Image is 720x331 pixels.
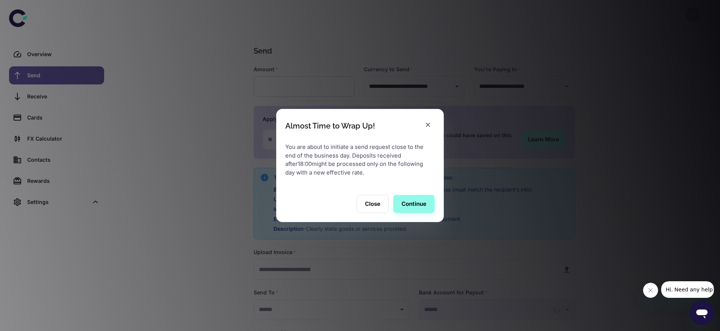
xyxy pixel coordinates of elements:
[661,281,714,298] iframe: Message from company
[285,143,435,177] p: You are about to initiate a send request close to the end of the business day. Deposits received ...
[393,195,435,213] button: Continue
[643,283,658,298] iframe: Close message
[690,301,714,325] iframe: Button to launch messaging window
[5,5,54,11] span: Hi. Need any help?
[357,195,389,213] button: Close
[285,121,375,130] div: Almost Time to Wrap Up!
